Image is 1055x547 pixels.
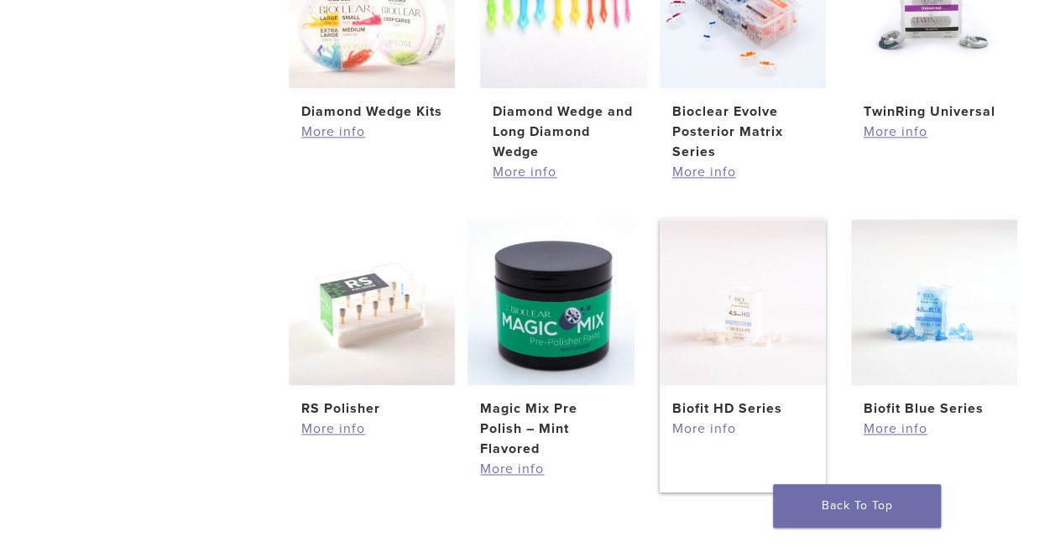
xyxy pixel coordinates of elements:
[851,219,1017,419] a: Biofit Blue SeriesBiofit Blue Series
[301,399,442,419] h2: RS Polisher
[493,102,634,162] h2: Diamond Wedge and Long Diamond Wedge
[467,219,634,385] img: Magic Mix Pre Polish - Mint Flavored
[289,219,455,385] img: RS Polisher
[480,399,621,459] h2: Magic Mix Pre Polish – Mint Flavored
[301,419,442,439] a: More info
[301,102,442,122] h2: Diamond Wedge Kits
[671,419,812,439] a: More info
[671,162,812,182] a: More info
[289,219,455,419] a: RS PolisherRS Polisher
[671,102,812,162] h2: Bioclear Evolve Posterior Matrix Series
[660,219,826,385] img: Biofit HD Series
[864,122,1005,142] a: More info
[660,219,826,419] a: Biofit HD SeriesBiofit HD Series
[493,162,634,182] a: More info
[864,399,1005,419] h2: Biofit Blue Series
[301,122,442,142] a: More info
[467,219,634,459] a: Magic Mix Pre Polish - Mint FlavoredMagic Mix Pre Polish – Mint Flavored
[480,459,621,479] a: More info
[864,419,1005,439] a: More info
[671,399,812,419] h2: Biofit HD Series
[851,219,1017,385] img: Biofit Blue Series
[864,102,1005,122] h2: TwinRing Universal
[773,484,941,528] a: Back To Top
